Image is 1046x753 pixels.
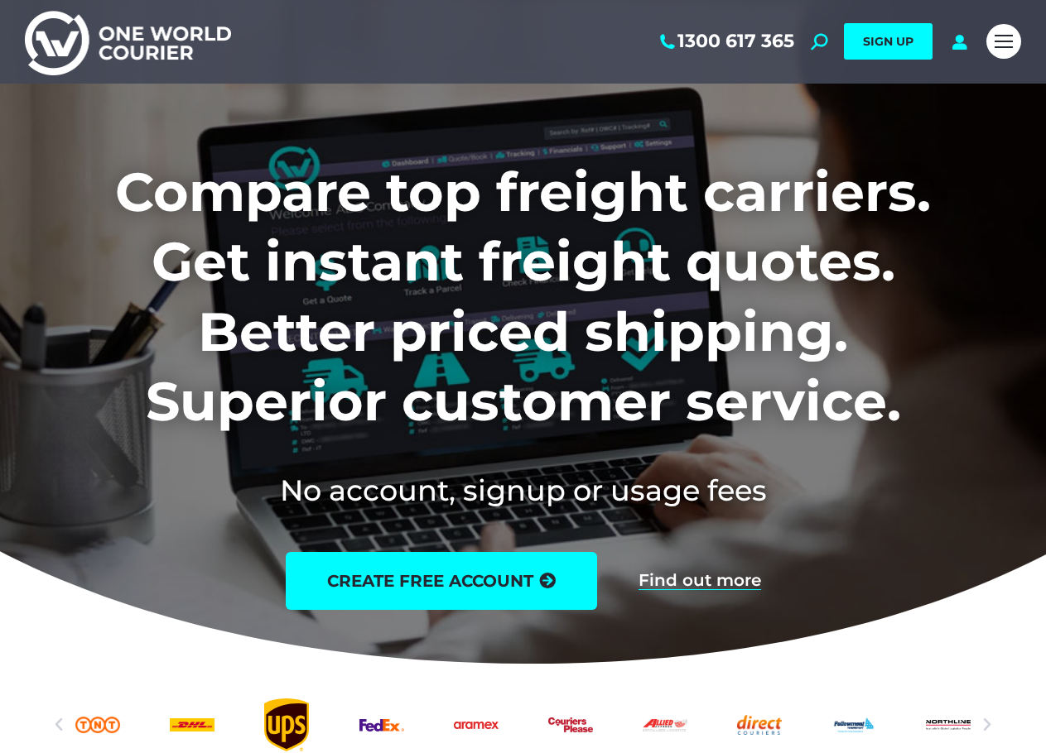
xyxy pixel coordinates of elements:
a: create free account [286,552,597,610]
a: SIGN UP [844,23,933,60]
a: Mobile menu icon [986,24,1021,59]
a: 1300 617 365 [657,31,794,52]
img: One World Courier [25,8,231,75]
span: SIGN UP [863,34,913,49]
h2: No account, signup or usage fees [25,470,1021,511]
h1: Compare top freight carriers. Get instant freight quotes. Better priced shipping. Superior custom... [25,157,1021,437]
a: Find out more [639,572,761,590]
